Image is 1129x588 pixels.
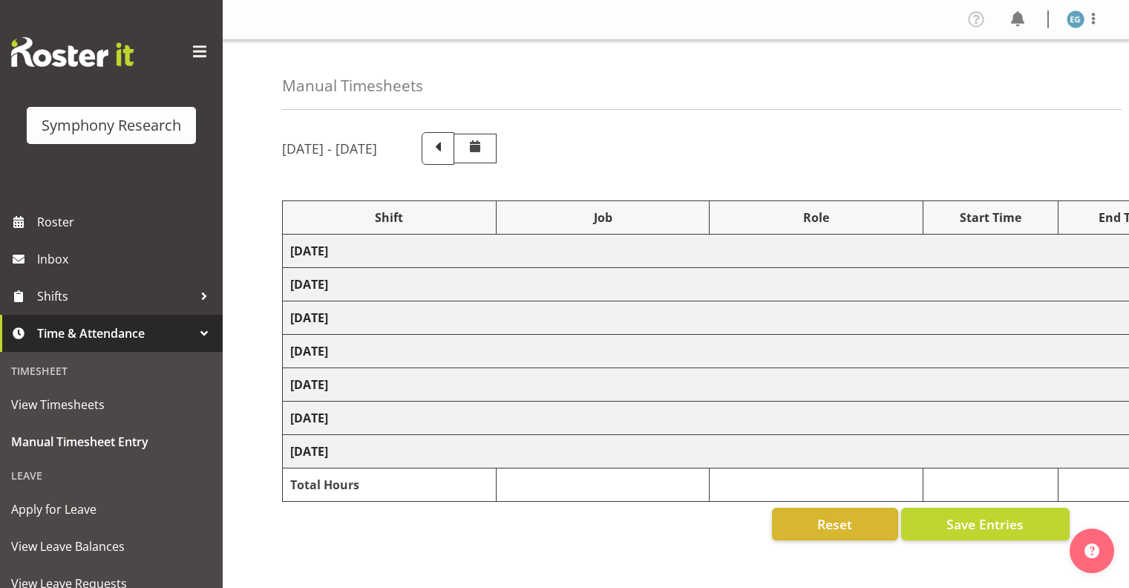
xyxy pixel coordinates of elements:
[504,209,702,226] div: Job
[901,508,1070,540] button: Save Entries
[283,468,497,502] td: Total Hours
[1067,10,1084,28] img: evelyn-gray1866.jpg
[11,393,212,416] span: View Timesheets
[4,491,219,528] a: Apply for Leave
[37,248,215,270] span: Inbox
[282,140,377,157] h5: [DATE] - [DATE]
[11,431,212,453] span: Manual Timesheet Entry
[282,77,423,94] h4: Manual Timesheets
[4,356,219,386] div: Timesheet
[4,528,219,565] a: View Leave Balances
[1084,543,1099,558] img: help-xxl-2.png
[42,114,181,137] div: Symphony Research
[37,211,215,233] span: Roster
[4,460,219,491] div: Leave
[931,209,1050,226] div: Start Time
[11,535,212,558] span: View Leave Balances
[11,498,212,520] span: Apply for Leave
[4,386,219,423] a: View Timesheets
[817,514,852,534] span: Reset
[4,423,219,460] a: Manual Timesheet Entry
[717,209,915,226] div: Role
[37,285,193,307] span: Shifts
[11,37,134,67] img: Rosterit website logo
[772,508,898,540] button: Reset
[37,322,193,344] span: Time & Attendance
[946,514,1024,534] span: Save Entries
[290,209,488,226] div: Shift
